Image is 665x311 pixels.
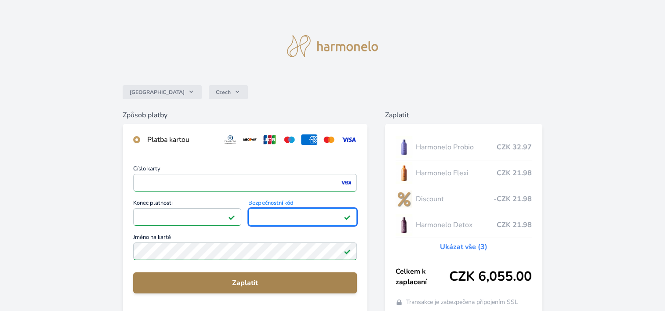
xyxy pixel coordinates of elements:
a: Ukázat vše (3) [440,242,487,252]
img: visa [340,179,352,187]
span: Jméno na kartě [133,235,357,242]
img: amex.svg [301,134,317,145]
h6: Zaplatit [385,110,542,120]
span: Harmonelo Detox [416,220,497,230]
span: Czech [216,89,231,96]
img: diners.svg [222,134,239,145]
img: Platné pole [344,248,351,255]
img: DETOX_se_stinem_x-lo.jpg [396,214,412,236]
span: -CZK 21.98 [494,194,532,204]
div: Platba kartou [147,134,215,145]
iframe: Iframe pro datum vypršení platnosti [137,211,238,223]
span: CZK 21.98 [497,168,532,178]
img: CLEAN_FLEXI_se_stinem_x-hi_(1)-lo.jpg [396,162,412,184]
img: mc.svg [321,134,337,145]
span: Číslo karty [133,166,357,174]
iframe: Iframe pro číslo karty [137,177,353,189]
iframe: Iframe pro bezpečnostní kód [252,211,353,223]
span: Zaplatit [140,278,350,288]
img: visa.svg [341,134,357,145]
button: Czech [209,85,248,99]
span: Harmonelo Probio [416,142,497,152]
img: discount-lo.png [396,188,412,210]
span: Bezpečnostní kód [248,200,357,208]
span: Konec platnosti [133,200,242,208]
img: maestro.svg [281,134,298,145]
img: jcb.svg [262,134,278,145]
img: logo.svg [287,35,378,57]
span: Harmonelo Flexi [416,168,497,178]
button: Zaplatit [133,272,357,293]
img: Platné pole [344,213,351,221]
span: Celkem k zaplacení [396,266,449,287]
span: Transakce je zabezpečena připojením SSL [406,298,518,307]
span: CZK 21.98 [497,220,532,230]
img: CLEAN_PROBIO_se_stinem_x-lo.jpg [396,136,412,158]
span: Discount [416,194,494,204]
input: Jméno na kartěPlatné pole [133,242,357,260]
h6: Způsob platby [123,110,367,120]
span: CZK 32.97 [497,142,532,152]
span: [GEOGRAPHIC_DATA] [130,89,185,96]
span: CZK 6,055.00 [449,269,532,285]
img: Platné pole [228,213,235,221]
img: discover.svg [242,134,258,145]
button: [GEOGRAPHIC_DATA] [123,85,202,99]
